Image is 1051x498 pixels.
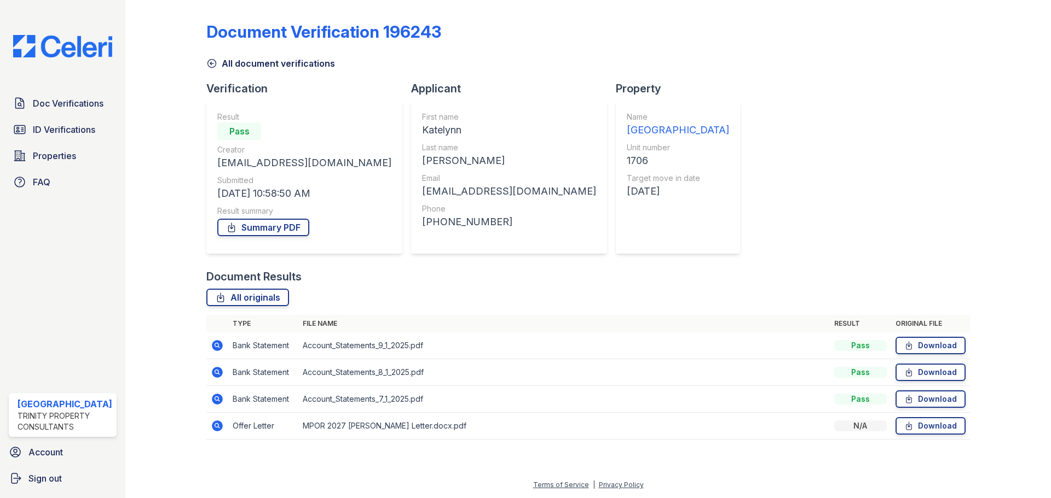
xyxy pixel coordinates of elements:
[217,155,391,171] div: [EMAIL_ADDRESS][DOMAIN_NAME]
[28,446,63,459] span: Account
[217,122,261,140] div: Pass
[422,112,596,122] div: First name
[4,35,121,57] img: CE_Logo_Blue-a8612792a0a2168367f1c8372b55b34899dd931a85d93a1a3d3e32e68fde9ad4.png
[4,467,121,489] a: Sign out
[228,413,298,440] td: Offer Letter
[593,481,595,489] div: |
[33,175,50,189] span: FAQ
[896,364,966,381] a: Download
[217,175,391,186] div: Submitted
[834,394,887,405] div: Pass
[834,367,887,378] div: Pass
[298,315,830,332] th: File name
[298,413,830,440] td: MPOR 2027 [PERSON_NAME] Letter.docx.pdf
[627,142,729,153] div: Unit number
[627,112,729,122] div: Name
[830,315,891,332] th: Result
[298,332,830,359] td: Account_Statements_9_1_2025.pdf
[228,332,298,359] td: Bank Statement
[217,206,391,216] div: Result summary
[217,219,309,236] a: Summary PDF
[217,112,391,122] div: Result
[9,92,117,114] a: Doc Verifications
[411,81,616,96] div: Applicant
[627,122,729,138] div: [GEOGRAPHIC_DATA]
[217,144,391,155] div: Creator
[422,122,596,138] div: Katelynn
[896,390,966,408] a: Download
[206,289,289,306] a: All originals
[228,315,298,332] th: Type
[422,203,596,214] div: Phone
[228,359,298,386] td: Bank Statement
[206,22,441,42] div: Document Verification 196243
[217,186,391,201] div: [DATE] 10:58:50 AM
[627,153,729,168] div: 1706
[298,359,830,386] td: Account_Statements_8_1_2025.pdf
[28,472,62,485] span: Sign out
[9,145,117,167] a: Properties
[533,481,589,489] a: Terms of Service
[33,149,76,162] span: Properties
[18,411,112,432] div: Trinity Property Consultants
[206,269,302,284] div: Document Results
[9,119,117,140] a: ID Verifications
[896,337,966,354] a: Download
[834,340,887,351] div: Pass
[616,81,749,96] div: Property
[33,123,95,136] span: ID Verifications
[896,417,966,435] a: Download
[228,386,298,413] td: Bank Statement
[206,81,411,96] div: Verification
[33,97,103,110] span: Doc Verifications
[599,481,644,489] a: Privacy Policy
[206,57,335,70] a: All document verifications
[422,153,596,168] div: [PERSON_NAME]
[422,173,596,184] div: Email
[422,142,596,153] div: Last name
[627,184,729,199] div: [DATE]
[834,420,887,431] div: N/A
[422,214,596,230] div: [PHONE_NUMBER]
[18,397,112,411] div: [GEOGRAPHIC_DATA]
[891,315,970,332] th: Original file
[627,112,729,138] a: Name [GEOGRAPHIC_DATA]
[4,441,121,463] a: Account
[627,173,729,184] div: Target move in date
[9,171,117,193] a: FAQ
[298,386,830,413] td: Account_Statements_7_1_2025.pdf
[422,184,596,199] div: [EMAIL_ADDRESS][DOMAIN_NAME]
